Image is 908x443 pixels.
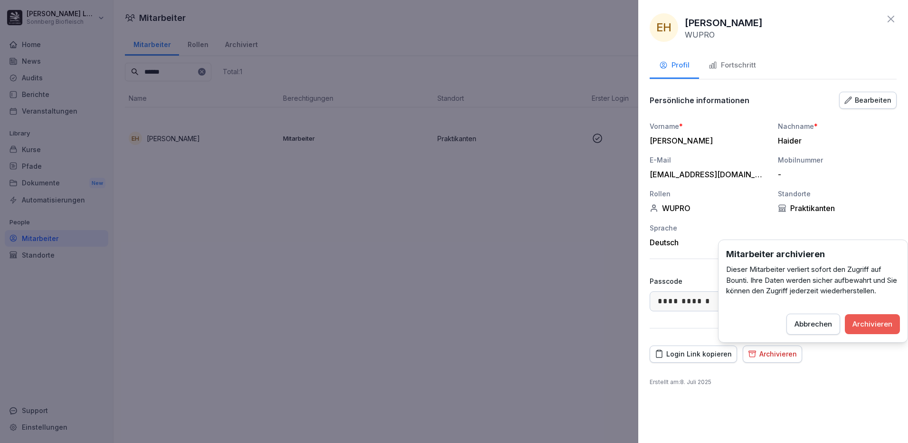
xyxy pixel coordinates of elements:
div: WUPRO [650,203,768,213]
div: EH [650,13,678,42]
button: Profil [650,53,699,79]
p: WUPRO [685,30,715,39]
button: Fortschritt [699,53,766,79]
div: E-Mail [650,155,768,165]
div: Fortschritt [709,60,756,71]
p: Persönliche informationen [650,96,749,105]
div: Mobilnummer [778,155,897,165]
div: Praktikanten [778,203,897,213]
p: Dieser Mitarbeiter verliert sofort den Zugriff auf Bounti. Ihre Daten werden sicher aufbewahrt un... [726,264,900,297]
div: Profil [659,60,690,71]
p: Erstellt am : 8. Juli 2025 [650,378,897,386]
button: Bearbeiten [839,92,897,109]
div: Archivieren [748,349,797,359]
div: - [778,170,892,179]
div: Rollen [650,189,768,199]
div: Abbrechen [794,319,832,329]
div: Standorte [778,189,897,199]
div: Nachname [778,121,897,131]
button: Archivieren [743,346,802,363]
button: Abbrechen [786,314,840,335]
div: Sprache [650,223,768,233]
button: Archivieren [845,314,900,334]
h3: Mitarbeiter archivieren [726,248,900,260]
div: Archivieren [852,319,892,329]
p: Passcode [650,276,682,286]
p: [PERSON_NAME] [685,16,763,30]
div: [PERSON_NAME] [650,136,764,145]
div: Bearbeiten [844,95,891,106]
div: Login Link kopieren [655,349,732,359]
div: [EMAIL_ADDRESS][DOMAIN_NAME] [650,170,764,179]
div: Vorname [650,121,768,131]
button: Login Link kopieren [650,346,737,363]
div: Haider [778,136,892,145]
div: Deutsch [650,238,768,247]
